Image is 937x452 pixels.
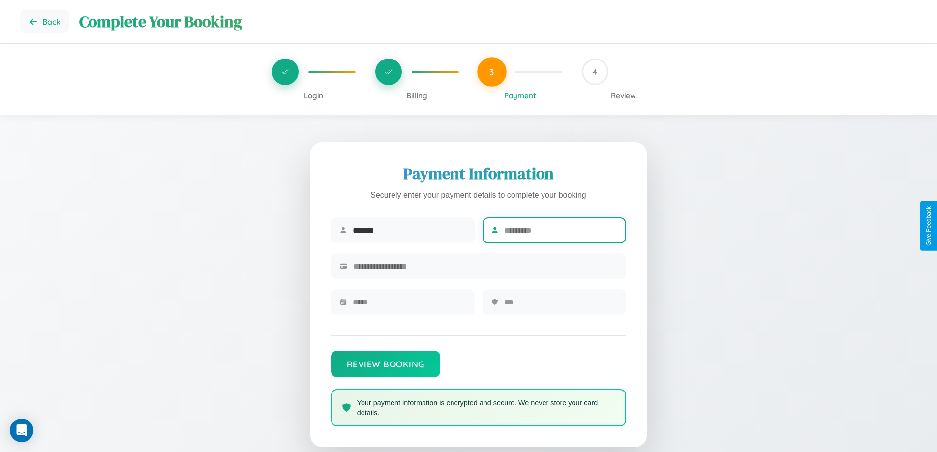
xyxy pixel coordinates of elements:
[304,91,323,100] span: Login
[611,91,636,100] span: Review
[406,91,427,100] span: Billing
[593,67,597,77] span: 4
[357,398,615,418] p: Your payment information is encrypted and secure. We never store your card details.
[504,91,536,100] span: Payment
[331,351,440,377] button: Review Booking
[10,419,33,442] div: Open Intercom Messenger
[331,188,626,203] p: Securely enter your payment details to complete your booking
[20,10,69,33] button: Go back
[489,66,494,77] span: 3
[925,206,932,246] div: Give Feedback
[331,163,626,184] h2: Payment Information
[79,11,917,32] h1: Complete Your Booking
